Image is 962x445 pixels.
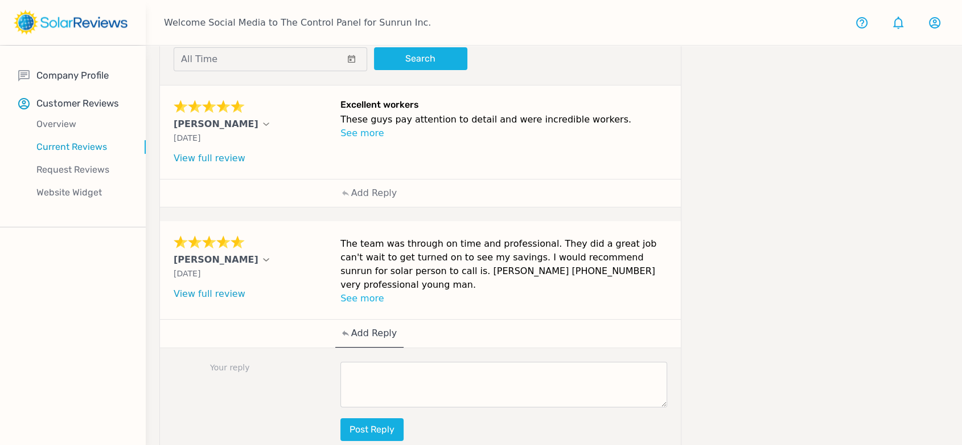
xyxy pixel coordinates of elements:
[340,113,667,126] p: These guys pay attention to detail and were incredible workers.
[340,418,404,441] button: Post reply
[174,269,200,278] span: [DATE]
[174,47,367,71] button: All Time
[18,113,146,136] a: Overview
[18,136,146,158] a: Current Reviews
[18,181,146,204] a: Website Widget
[18,163,146,177] p: Request Reviews
[18,140,146,154] p: Current Reviews
[174,362,334,374] p: Your reply
[174,133,200,142] span: [DATE]
[174,153,245,164] a: View full review
[174,117,258,131] p: [PERSON_NAME]
[164,16,431,30] p: Welcome Social Media to The Control Panel for Sunrun Inc.
[181,54,217,64] span: All Time
[340,237,667,292] p: The team was through on time and professional. They did a great job can't wait to get turned on t...
[18,186,146,199] p: Website Widget
[351,326,397,340] p: Add Reply
[18,117,146,131] p: Overview
[18,158,146,181] a: Request Reviews
[340,126,667,140] p: See more
[340,292,667,305] p: See more
[374,47,467,70] button: Search
[36,68,109,83] p: Company Profile
[36,96,119,111] p: Customer Reviews
[174,288,245,299] a: View full review
[351,186,397,200] p: Add Reply
[174,253,258,267] p: [PERSON_NAME]
[340,99,667,113] h6: Excellent workers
